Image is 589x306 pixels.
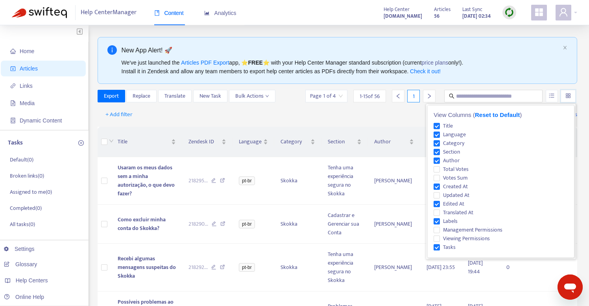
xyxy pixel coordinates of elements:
h6: View Columns ( ) [434,111,568,119]
td: Skokka [274,205,321,244]
span: [DATE] 23:55 [427,263,455,272]
b: FREE [248,59,262,66]
span: Category [281,137,309,146]
a: Articles PDF Export [181,59,229,66]
a: Settings [4,246,35,252]
span: Links [20,83,33,89]
span: Author [374,137,407,146]
span: down [265,94,269,98]
span: Section [440,148,463,156]
span: 218292 ... [188,263,208,272]
strong: [DOMAIN_NAME] [384,12,422,20]
span: Translated At [440,208,476,217]
span: Total Votes [440,165,472,174]
span: Analytics [204,10,236,16]
th: Language [233,127,274,157]
span: Help Center Manager [81,5,137,20]
span: Created At [440,182,471,191]
span: info-circle [107,45,117,55]
img: Swifteq [12,7,67,18]
span: Export [104,92,119,100]
span: area-chart [204,10,210,16]
span: Edited At [440,200,467,208]
td: [PERSON_NAME] [368,244,420,291]
th: Zendesk ID [182,127,233,157]
strong: 56 [434,12,439,20]
span: Recebi algumas mensagens suspeitas do Skokka [118,254,176,280]
span: Section [328,137,355,146]
span: pt-br [239,176,255,185]
td: [PERSON_NAME] [368,157,420,205]
span: Last Sync [462,5,482,14]
th: Section [321,127,368,157]
span: Media [20,100,35,106]
span: Title [118,137,170,146]
button: Translate [158,90,192,102]
th: Created At [420,127,462,157]
span: 218290 ... [188,220,208,228]
span: Reset to Default [475,111,520,118]
span: Updated At [440,191,473,200]
span: left [395,93,401,99]
button: + Add filter [100,108,138,121]
button: close [563,45,567,50]
span: user [559,7,568,17]
span: Labels [440,217,461,226]
span: Votes Sum [440,174,471,182]
button: New Task [193,90,227,102]
span: link [10,83,16,89]
span: pt-br [239,263,255,272]
span: Title [440,122,456,130]
button: Replace [126,90,157,102]
span: Zendesk ID [188,137,220,146]
td: Cadastrar e Gerenciar sua Conta [321,205,368,244]
td: Tenha uma experiência segura no Skokka [321,244,368,291]
p: Tasks [8,138,23,148]
div: 1 [407,90,420,102]
span: Replace [133,92,150,100]
span: Language [440,130,469,139]
span: Home [20,48,34,54]
td: [PERSON_NAME] [368,205,420,244]
span: container [10,118,16,123]
th: Category [274,127,321,157]
p: Default ( 0 ) [10,156,33,164]
td: Skokka [274,157,321,205]
p: Assigned to me ( 0 ) [10,188,52,196]
span: New Task [199,92,221,100]
span: account-book [10,66,16,71]
button: unordered-list [546,90,558,102]
img: sync.dc5367851b00ba804db3.png [504,7,514,17]
span: book [154,10,160,16]
span: Help Centers [16,277,48,284]
th: Author [368,127,420,157]
div: We've just launched the app, ⭐ ⭐️ with your Help Center Manager standard subscription (current on... [122,58,560,76]
span: Help Center [384,5,410,14]
span: Tasks [440,243,459,252]
span: down [109,139,114,143]
strong: [DATE] 02:34 [462,12,491,20]
p: Completed ( 0 ) [10,204,42,212]
span: Viewing Permissions [440,234,493,243]
a: price plans [422,59,449,66]
span: Management Permissions [440,226,506,234]
th: Title [111,127,183,157]
button: Bulk Actionsdown [229,90,275,102]
span: Language [239,137,262,146]
button: Export [98,90,125,102]
span: search [449,93,454,99]
a: Glossary [4,261,37,267]
span: Bulk Actions [235,92,269,100]
span: Content [154,10,184,16]
span: [DATE] 19:44 [468,258,483,276]
span: file-image [10,100,16,106]
span: 1 - 15 of 56 [360,92,380,100]
span: plus-circle [78,140,84,146]
span: Author [440,156,463,165]
div: New App Alert! 🚀 [122,45,560,55]
span: home [10,48,16,54]
a: [DOMAIN_NAME] [384,11,422,20]
span: Como excluir minha conta do Skokka? [118,215,166,233]
span: pt-br [239,220,255,228]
